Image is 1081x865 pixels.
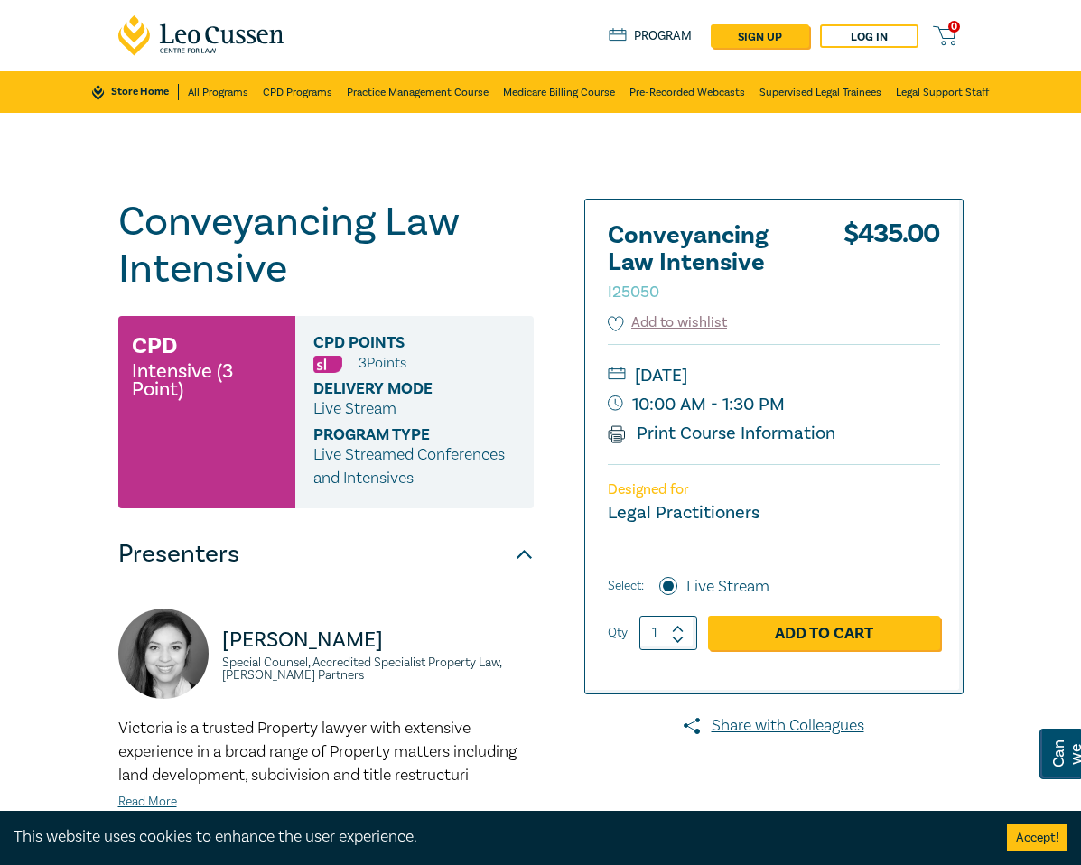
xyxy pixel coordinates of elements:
span: Program type [313,426,480,443]
a: Log in [820,24,918,48]
h1: Conveyancing Law Intensive [118,199,534,293]
p: Live Streamed Conferences and Intensives [313,443,516,490]
a: All Programs [188,71,248,113]
span: Victoria is a trusted Property lawyer with extensive experience in a broad range of Property matt... [118,718,517,786]
a: Medicare Billing Course [503,71,615,113]
span: Select: [608,576,644,596]
small: 10:00 AM - 1:30 PM [608,390,940,419]
img: Substantive Law [313,356,342,373]
button: Add to wishlist [608,312,728,333]
input: 1 [639,616,697,650]
a: Program [609,28,693,44]
a: CPD Programs [263,71,332,113]
span: Live Stream [313,398,396,419]
small: Legal Practitioners [608,501,759,525]
a: Print Course Information [608,422,836,445]
button: Presenters [118,527,534,581]
a: Store Home [92,84,178,100]
div: This website uses cookies to enhance the user experience. [14,825,980,849]
label: Qty [608,623,628,643]
a: Legal Support Staff [896,71,989,113]
small: Special Counsel, Accredited Specialist Property Law, [PERSON_NAME] Partners [222,656,534,682]
a: Practice Management Course [347,71,489,113]
span: CPD Points [313,334,480,351]
small: [DATE] [608,361,940,390]
a: Supervised Legal Trainees [759,71,881,113]
li: 3 Point s [359,351,406,375]
h3: CPD [132,330,177,362]
span: 0 [948,21,960,33]
h2: Conveyancing Law Intensive [608,222,806,303]
small: Intensive (3 Point) [132,362,282,398]
p: Designed for [608,481,940,498]
div: $ 435.00 [843,222,940,312]
button: Accept cookies [1007,824,1067,851]
span: Delivery Mode [313,380,480,397]
a: sign up [711,24,809,48]
a: Read More [118,794,177,810]
p: [PERSON_NAME] [222,626,534,655]
a: Share with Colleagues [584,714,964,738]
a: Add to Cart [708,616,940,650]
small: I25050 [608,282,659,302]
a: Pre-Recorded Webcasts [629,71,745,113]
img: https://s3.ap-southeast-2.amazonaws.com/leo-cussen-store-production-content/Contacts/Victoria%20A... [118,609,209,699]
label: Live Stream [686,575,769,599]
